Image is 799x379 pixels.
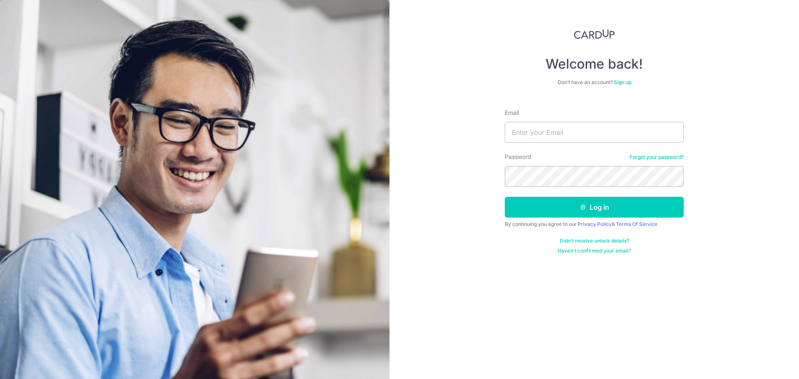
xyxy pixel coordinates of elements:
[505,221,684,228] div: By continuing you agree to our &
[560,238,629,244] a: Didn't receive unlock details?
[505,109,519,117] label: Email
[614,79,631,85] a: Sign up
[630,154,684,161] a: Forgot your password?
[505,79,684,86] div: Don’t have an account?
[505,197,684,218] button: Log in
[505,153,531,161] label: Password
[505,56,684,72] h4: Welcome back!
[616,221,658,227] a: Terms Of Service
[558,248,631,254] a: Haven't confirmed your email?
[578,221,612,227] a: Privacy Policy
[574,29,615,39] img: CardUp Logo
[505,122,684,143] input: Enter your Email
